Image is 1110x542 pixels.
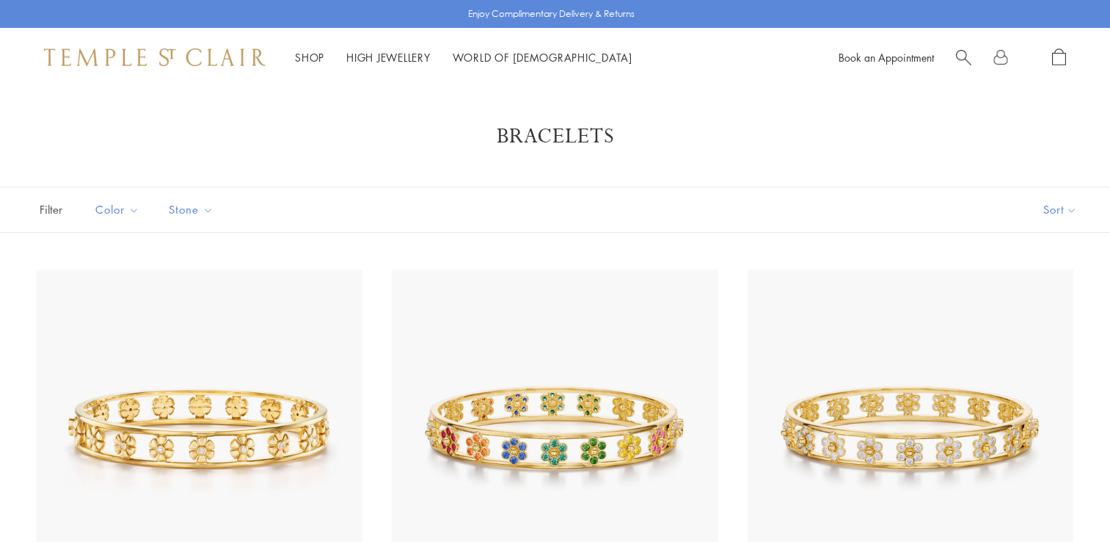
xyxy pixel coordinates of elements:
button: Stone [158,193,224,226]
span: Stone [161,200,224,219]
span: Color [88,200,150,219]
p: Enjoy Complimentary Delivery & Returns [468,7,635,21]
h1: Bracelets [59,123,1051,150]
button: Color [84,193,150,226]
a: ShopShop [295,50,324,65]
nav: Main navigation [295,48,632,67]
a: Search [956,48,971,67]
a: Book an Appointment [839,50,934,65]
img: Temple St. Clair [44,48,266,66]
button: Show sort by [1010,187,1110,232]
a: World of [DEMOGRAPHIC_DATA]World of [DEMOGRAPHIC_DATA] [453,50,632,65]
a: Open Shopping Bag [1052,48,1066,67]
a: High JewelleryHigh Jewellery [346,50,431,65]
